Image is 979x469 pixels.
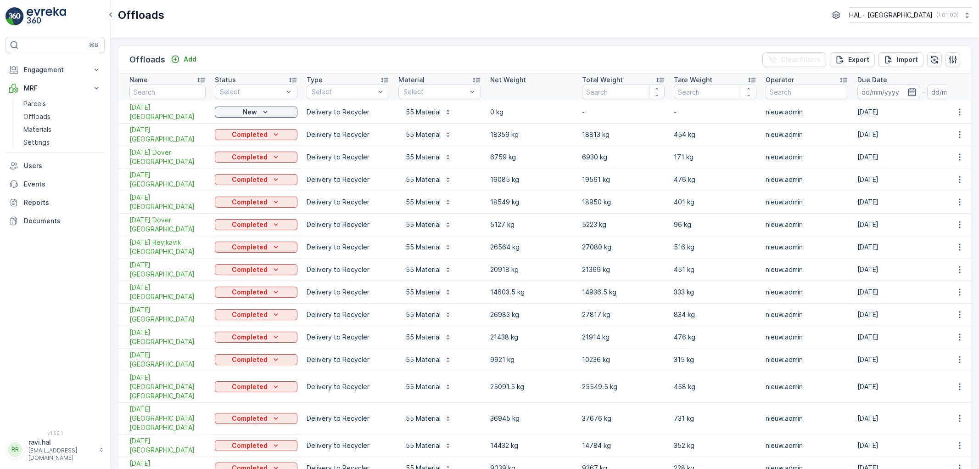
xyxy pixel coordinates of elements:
p: 18950 kg [582,198,665,207]
button: Completed [215,242,297,253]
button: HAL - [GEOGRAPHIC_DATA](+01:00) [849,7,972,23]
p: Material [398,75,425,85]
p: 10236 kg [582,355,665,364]
p: 0 kg [490,107,573,117]
p: Completed [232,333,268,342]
p: Delivery to Recycler [307,265,389,274]
span: [DATE] Dover [GEOGRAPHIC_DATA] [129,215,206,234]
button: Add [167,54,200,65]
button: 55 Material [398,127,457,142]
a: Materials [20,123,105,136]
p: 55 Material [404,414,441,423]
p: Due Date [857,75,887,85]
p: Completed [232,382,268,391]
p: 401 kg [674,198,756,207]
p: [EMAIL_ADDRESS][DOMAIN_NAME] [28,447,95,462]
p: Completed [232,220,268,229]
p: nieuw.admin [766,310,848,319]
p: Delivery to Recycler [307,130,389,139]
p: 27817 kg [582,310,665,319]
p: Name [129,75,148,85]
p: 458 kg [674,382,756,391]
a: 6th August 2025 Invergordon [129,283,206,301]
a: Parcels [20,97,105,110]
p: 55 Material [404,333,441,342]
p: Total Weight [582,75,623,85]
p: 55 Material [404,198,441,207]
p: 14603.5 kg [490,288,573,297]
p: 14784 kg [582,441,665,450]
p: nieuw.admin [766,153,848,162]
p: Delivery to Recycler [307,310,389,319]
input: Search [129,85,206,99]
p: Delivery to Recycler [307,107,389,117]
p: nieuw.admin [766,333,848,342]
p: Completed [232,441,268,450]
p: Engagement [24,65,86,74]
p: 476 kg [674,333,756,342]
a: 10th August 2025 Rotterdam [129,260,206,279]
p: Delivery to Recycler [307,198,389,207]
button: 55 Material [398,240,457,254]
p: 55 Material [404,153,441,162]
button: Completed [215,264,297,275]
a: 24th August 2025 Rotterdam [129,193,206,211]
p: nieuw.admin [766,414,848,423]
a: 03 August 2025 Liverpool [129,305,206,324]
p: nieuw.admin [766,243,848,252]
p: Delivery to Recycler [307,175,389,184]
button: Completed [215,287,297,298]
span: [DATE] [GEOGRAPHIC_DATA] [129,350,206,369]
p: 19561 kg [582,175,665,184]
input: Search [674,85,756,99]
span: [DATE] [GEOGRAPHIC_DATA] [129,436,206,455]
img: logo [6,7,24,26]
p: 21914 kg [582,333,665,342]
a: Settings [20,136,105,149]
span: [DATE] [GEOGRAPHIC_DATA] [129,328,206,346]
button: 55 Material [398,195,457,209]
a: 07th September 2025 Amsterdam [129,125,206,144]
button: 55 Material [398,352,457,367]
a: 12th September 2025 La Coruna [129,103,206,121]
span: [DATE] Reyjkavik [GEOGRAPHIC_DATA] [129,238,206,256]
p: Completed [232,243,268,252]
button: 55 Material [398,438,457,453]
p: 14936.5 kg [582,288,665,297]
p: nieuw.admin [766,107,848,117]
p: Export [848,55,869,64]
span: v 1.50.1 [6,430,105,436]
p: 20918 kg [490,265,573,274]
p: ⌘B [89,41,98,49]
p: Settings [23,138,50,147]
p: 451 kg [674,265,756,274]
p: 25091.5 kg [490,382,573,391]
p: 18549 kg [490,198,573,207]
a: 31st August 2025 Belfast [129,170,206,189]
p: ravi.hal [28,438,95,447]
a: Users [6,157,105,175]
p: 21369 kg [582,265,665,274]
p: Completed [232,310,268,319]
p: Parcels [23,99,46,108]
p: 19085 kg [490,175,573,184]
p: 55 Material [404,310,441,319]
input: dd/mm/yyyy [857,85,920,99]
p: 26983 kg [490,310,573,319]
p: 171 kg [674,153,756,162]
p: Add [184,55,196,64]
p: nieuw.admin [766,288,848,297]
p: MRF [24,84,86,93]
a: 21th July 2025 Reykjavik [129,350,206,369]
p: 6930 kg [582,153,665,162]
p: Clear Filters [781,55,821,64]
div: RR [8,442,22,457]
p: Completed [232,355,268,364]
p: 18359 kg [490,130,573,139]
p: Delivery to Recycler [307,441,389,450]
p: 315 kg [674,355,756,364]
button: Completed [215,381,297,392]
p: nieuw.admin [766,220,848,229]
p: Reports [24,198,101,207]
button: 55 Material [398,285,457,299]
